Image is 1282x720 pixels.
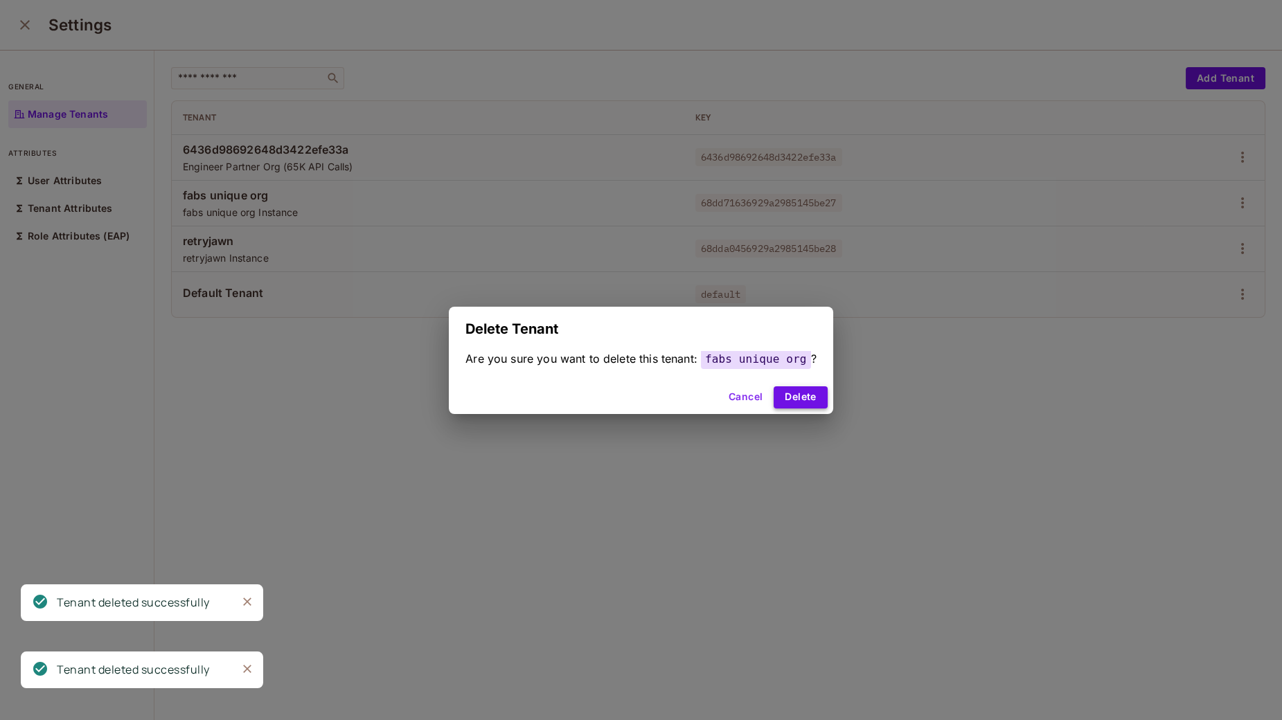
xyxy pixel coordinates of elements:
[701,349,811,369] span: fabs unique org
[774,386,827,408] button: Delete
[237,591,258,612] button: Close
[465,351,817,367] div: ?
[449,307,833,351] h2: Delete Tenant
[57,594,210,611] div: Tenant deleted successfully
[57,661,210,678] div: Tenant deleted successfully
[465,352,697,366] span: Are you sure you want to delete this tenant:
[723,386,768,408] button: Cancel
[237,658,258,679] button: Close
